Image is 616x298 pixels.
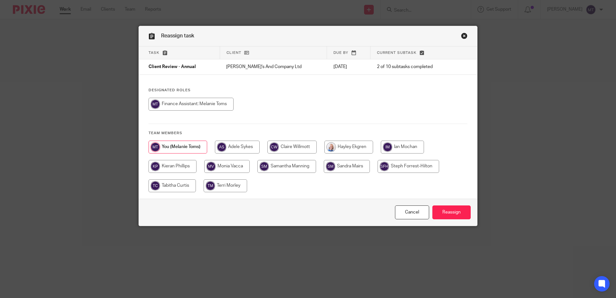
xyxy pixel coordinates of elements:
[371,59,454,75] td: 2 of 10 subtasks completed
[226,51,241,55] span: Client
[149,65,196,69] span: Client Review - Annual
[395,205,429,219] a: Close this dialog window
[333,51,348,55] span: Due by
[149,51,159,55] span: Task
[377,51,417,55] span: Current subtask
[149,131,467,136] h4: Team members
[333,64,364,70] p: [DATE]
[149,88,467,93] h4: Designated Roles
[226,64,320,70] p: [PERSON_NAME]'s And Company Ltd
[432,205,471,219] input: Reassign
[461,33,467,41] a: Close this dialog window
[161,33,194,38] span: Reassign task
